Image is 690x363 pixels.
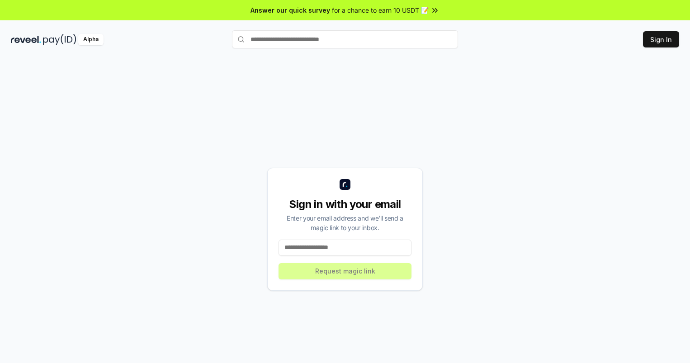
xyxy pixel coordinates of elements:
div: Sign in with your email [279,197,411,212]
img: pay_id [43,34,76,45]
div: Enter your email address and we’ll send a magic link to your inbox. [279,213,411,232]
div: Alpha [78,34,104,45]
button: Sign In [643,31,679,47]
img: reveel_dark [11,34,41,45]
span: for a chance to earn 10 USDT 📝 [332,5,429,15]
span: Answer our quick survey [250,5,330,15]
img: logo_small [340,179,350,190]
